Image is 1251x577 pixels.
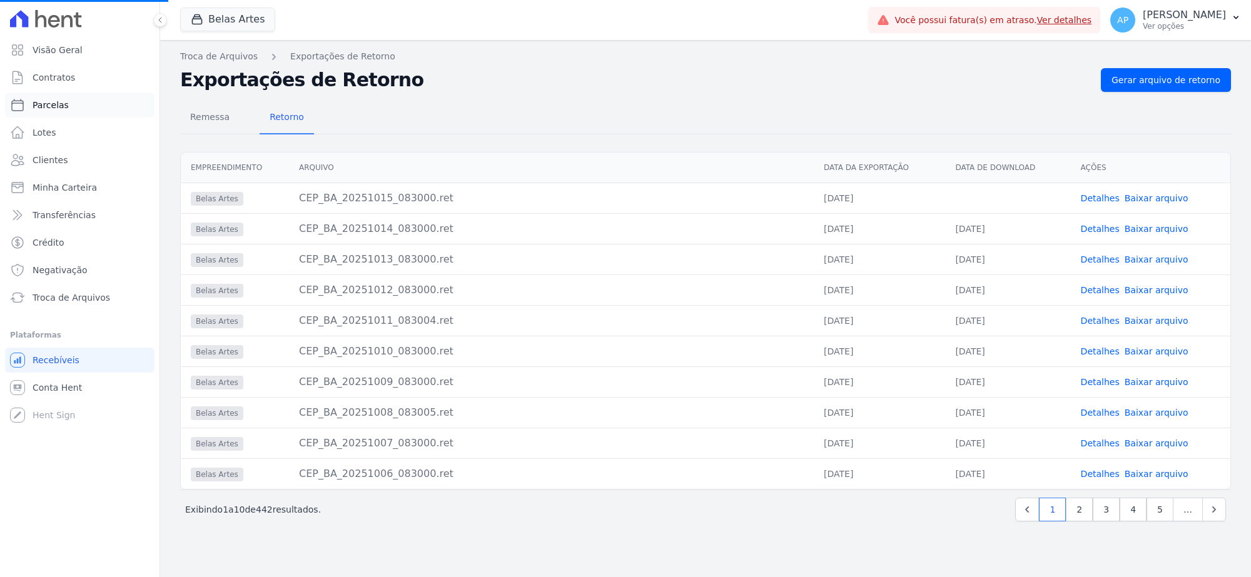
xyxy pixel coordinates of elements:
a: Negativação [5,258,154,283]
span: Clientes [33,154,68,166]
span: Belas Artes [191,468,243,481]
a: Detalhes [1081,377,1120,387]
span: Contratos [33,71,75,84]
th: Ações [1071,153,1230,183]
a: Detalhes [1081,346,1120,356]
td: [DATE] [945,428,1070,458]
span: Belas Artes [191,406,243,420]
td: [DATE] [814,366,945,397]
div: CEP_BA_20251009_083000.ret [299,374,804,389]
a: Visão Geral [5,38,154,63]
a: Transferências [5,203,154,228]
a: 2 [1066,498,1093,521]
a: Baixar arquivo [1125,285,1188,295]
a: Baixar arquivo [1125,377,1188,387]
span: Visão Geral [33,44,83,56]
a: Recebíveis [5,348,154,373]
a: 4 [1120,498,1147,521]
td: [DATE] [945,213,1070,244]
a: Baixar arquivo [1125,254,1188,264]
a: Previous [1015,498,1039,521]
td: [DATE] [945,458,1070,489]
td: [DATE] [814,213,945,244]
th: Empreendimento [181,153,289,183]
th: Arquivo [289,153,814,183]
span: Conta Hent [33,381,82,394]
a: Detalhes [1081,254,1120,264]
a: 5 [1147,498,1173,521]
button: Belas Artes [180,8,275,31]
span: Parcelas [33,99,69,111]
span: 1 [223,504,228,514]
a: Baixar arquivo [1125,346,1188,356]
span: Gerar arquivo de retorno [1112,74,1220,86]
a: 3 [1093,498,1120,521]
td: [DATE] [945,305,1070,336]
div: CEP_BA_20251008_083005.ret [299,405,804,420]
a: Baixar arquivo [1125,316,1188,326]
span: Belas Artes [191,284,243,298]
a: Detalhes [1081,316,1120,326]
div: CEP_BA_20251012_083000.ret [299,283,804,298]
a: Detalhes [1081,438,1120,448]
a: Contratos [5,65,154,90]
a: Gerar arquivo de retorno [1101,68,1231,92]
th: Data da Exportação [814,153,945,183]
td: [DATE] [814,428,945,458]
a: Troca de Arquivos [180,50,258,63]
span: Você possui fatura(s) em atraso. [894,14,1091,27]
span: AP [1117,16,1128,24]
a: Baixar arquivo [1125,438,1188,448]
h2: Exportações de Retorno [180,69,1091,91]
button: AP [PERSON_NAME] Ver opções [1100,3,1251,38]
span: Recebíveis [33,354,79,366]
a: Baixar arquivo [1125,193,1188,203]
th: Data de Download [945,153,1070,183]
a: Baixar arquivo [1125,408,1188,418]
a: Conta Hent [5,375,154,400]
div: CEP_BA_20251010_083000.ret [299,344,804,359]
td: [DATE] [945,336,1070,366]
span: Belas Artes [191,376,243,389]
td: [DATE] [945,274,1070,305]
a: Troca de Arquivos [5,285,154,310]
span: 10 [234,504,245,514]
div: CEP_BA_20251015_083000.ret [299,191,804,206]
td: [DATE] [814,183,945,213]
span: Belas Artes [191,437,243,451]
td: [DATE] [945,397,1070,428]
span: Retorno [262,104,311,129]
span: Remessa [183,104,237,129]
p: Ver opções [1143,21,1226,31]
div: CEP_BA_20251007_083000.ret [299,436,804,451]
a: Clientes [5,148,154,173]
a: Baixar arquivo [1125,224,1188,234]
td: [DATE] [814,336,945,366]
span: Transferências [33,209,96,221]
span: 442 [256,504,273,514]
span: Lotes [33,126,56,139]
div: CEP_BA_20251011_083004.ret [299,313,804,328]
nav: Tab selector [180,102,314,134]
a: Detalhes [1081,224,1120,234]
span: Belas Artes [191,223,243,236]
a: Baixar arquivo [1125,469,1188,479]
span: Belas Artes [191,345,243,359]
a: Next [1202,498,1226,521]
a: Detalhes [1081,193,1120,203]
a: Parcelas [5,93,154,118]
span: Belas Artes [191,192,243,206]
span: Minha Carteira [33,181,97,194]
a: Detalhes [1081,408,1120,418]
td: [DATE] [814,397,945,428]
a: Detalhes [1081,469,1120,479]
span: Crédito [33,236,64,249]
td: [DATE] [814,274,945,305]
span: … [1173,498,1203,521]
span: Belas Artes [191,253,243,267]
td: [DATE] [814,244,945,274]
span: Belas Artes [191,314,243,328]
span: Troca de Arquivos [33,291,110,304]
p: [PERSON_NAME] [1143,9,1226,21]
td: [DATE] [814,458,945,489]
